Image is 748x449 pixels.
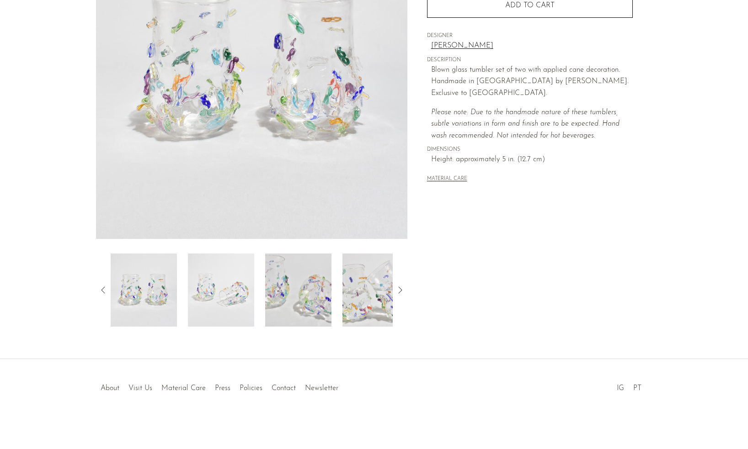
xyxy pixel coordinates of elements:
[505,2,555,9] span: Add to cart
[427,32,633,40] span: DESIGNER
[427,56,633,64] span: DESCRIPTION
[161,385,206,392] a: Material Care
[431,64,633,100] p: Blown glass tumbler set of two with applied cane decoration. Handmade in [GEOGRAPHIC_DATA] by [PE...
[101,385,119,392] a: About
[215,385,230,392] a: Press
[240,385,262,392] a: Policies
[188,254,254,327] img: Blown Glass Tumbler Set
[633,385,641,392] a: PT
[431,109,622,139] em: Please note: Due to the handmade nature of these tumblers, subtle variations in form and finish a...
[427,176,467,183] button: MATERIAL CARE
[111,254,177,327] img: Blown Glass Tumbler Set
[272,385,296,392] a: Contact
[617,385,624,392] a: IG
[96,377,343,395] ul: Quick links
[431,40,633,52] a: [PERSON_NAME]
[342,254,409,327] img: Blown Glass Tumbler Set
[431,154,633,166] span: Height: approximately 5 in. (12.7 cm)
[427,146,633,154] span: DIMENSIONS
[265,254,331,327] img: Blown Glass Tumbler Set
[128,385,152,392] a: Visit Us
[612,377,646,395] ul: Social Medias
